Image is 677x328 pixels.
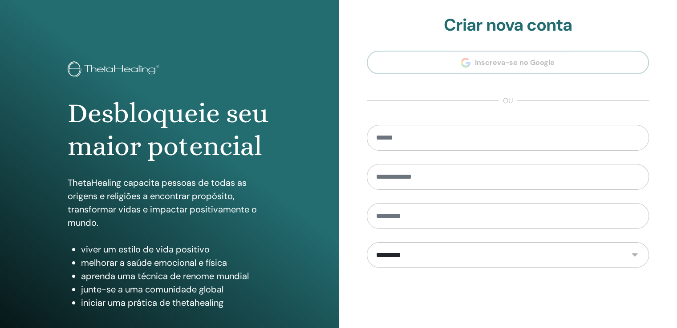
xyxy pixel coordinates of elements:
font: Criar nova conta [444,14,572,36]
font: melhorar a saúde emocional e física [81,257,227,268]
iframe: reCAPTCHA [440,281,576,316]
font: aprenda uma técnica de renome mundial [81,270,249,282]
font: viver um estilo de vida positivo [81,244,210,255]
font: junte-se a uma comunidade global [81,284,223,295]
font: Desbloqueie seu maior potencial [68,97,268,162]
font: iniciar uma prática de thetahealing [81,297,223,308]
font: ThetaHealing capacita pessoas de todas as origens e religiões a encontrar propósito, transformar ... [68,177,257,228]
font: ou [503,96,513,105]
